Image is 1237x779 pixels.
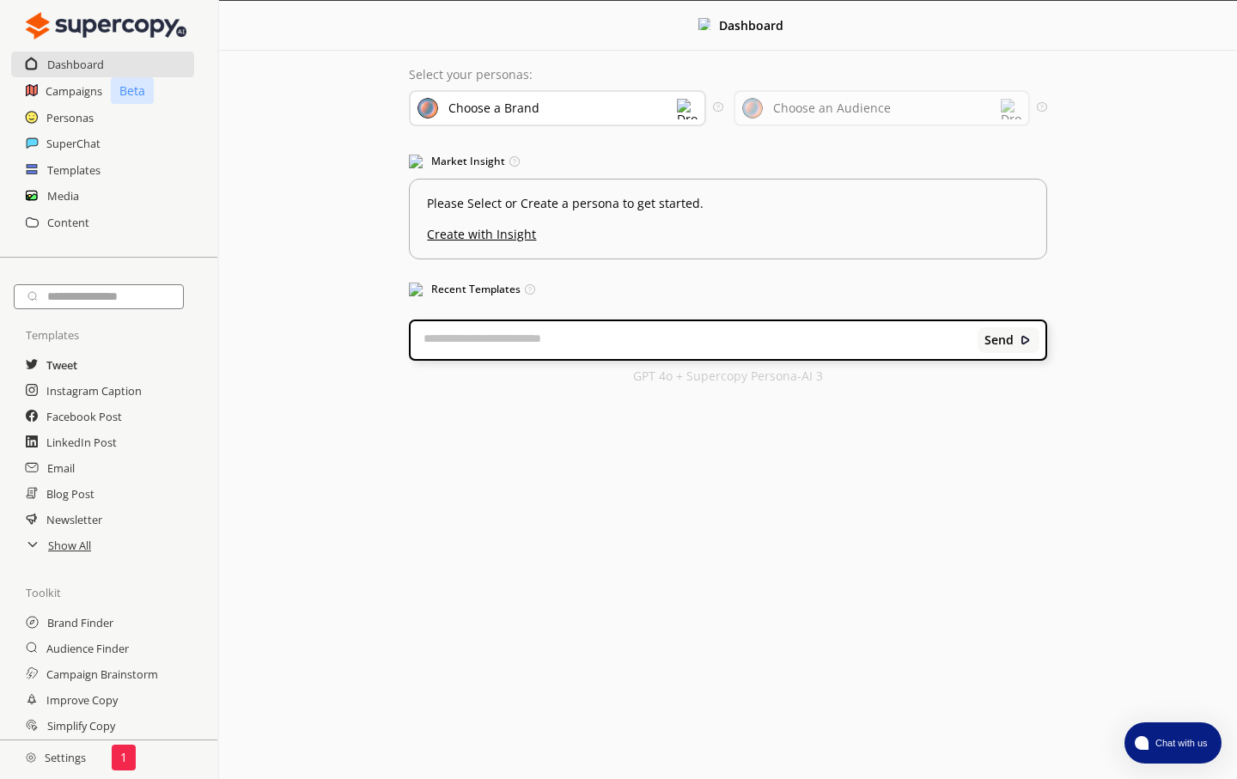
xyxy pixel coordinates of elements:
a: Instagram Caption [46,378,142,404]
img: Tooltip Icon [713,102,722,112]
u: Create with Insight [427,219,1028,241]
p: 1 [120,751,127,764]
h3: Market Insight [409,149,1046,174]
a: Campaigns [46,78,102,104]
img: Brand Icon [417,98,438,119]
a: Show All [48,533,91,558]
a: Templates [47,157,101,183]
a: Blog Post [46,481,94,507]
a: Brand Finder [47,610,113,636]
span: Chat with us [1149,736,1211,750]
a: Media [47,183,79,209]
img: Tooltip Icon [525,284,535,295]
a: Email [47,455,75,481]
button: atlas-launcher [1124,722,1222,764]
a: Dashboard [47,52,104,77]
img: Close [1020,334,1032,346]
a: Tweet [46,352,77,378]
img: Audience Icon [742,98,763,119]
a: Improve Copy [46,687,118,713]
a: Content [47,210,89,235]
img: Close [698,18,710,30]
b: Dashboard [719,17,783,33]
a: Campaign Brainstorm [46,661,158,687]
a: Simplify Copy [47,713,115,739]
a: SuperChat [46,131,101,156]
a: Expand Copy [46,739,113,764]
div: Choose an Audience [773,101,891,115]
a: Personas [46,105,94,131]
p: Beta [111,77,154,104]
img: Tooltip Icon [1037,102,1046,112]
h3: Recent Templates [409,277,1046,302]
img: Popular Templates [409,283,423,296]
p: GPT 4o + Supercopy Persona-AI 3 [633,369,823,383]
a: Newsletter [46,507,102,533]
a: Audience Finder [46,636,129,661]
img: Dropdown Icon [677,99,698,119]
p: Please Select or Create a persona to get started. [427,197,1028,210]
div: Choose a Brand [448,101,539,115]
img: Market Insight [409,155,423,168]
a: LinkedIn Post [46,429,117,455]
img: Close [26,752,36,763]
b: Send [984,333,1014,347]
img: Close [26,9,186,43]
p: Select your personas: [409,68,1046,82]
img: Dropdown Icon [1001,99,1021,119]
img: Tooltip Icon [509,156,520,167]
a: Facebook Post [46,404,122,429]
